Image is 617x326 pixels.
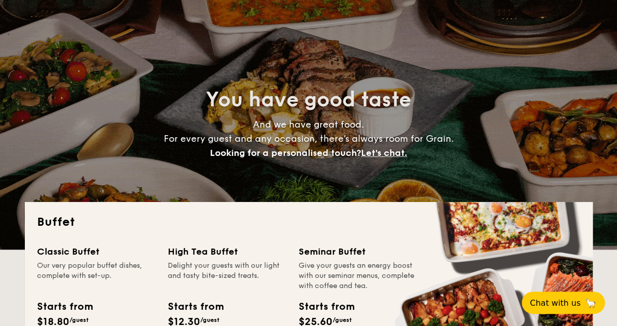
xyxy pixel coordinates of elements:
div: Starts from [299,299,354,314]
div: Seminar Buffet [299,244,417,259]
span: 🦙 [585,297,597,309]
span: And we have great food. For every guest and any occasion, there’s always room for Grain. [164,119,454,158]
button: Chat with us🦙 [522,292,605,314]
div: Starts from [37,299,92,314]
span: /guest [200,316,220,323]
div: Our very popular buffet dishes, complete with set-up. [37,261,156,291]
div: High Tea Buffet [168,244,286,259]
span: /guest [69,316,89,323]
div: Starts from [168,299,223,314]
span: /guest [333,316,352,323]
div: Give your guests an energy boost with our seminar menus, complete with coffee and tea. [299,261,417,291]
span: You have good taste [206,88,411,112]
span: Let's chat. [361,147,407,158]
div: Classic Buffet [37,244,156,259]
div: Delight your guests with our light and tasty bite-sized treats. [168,261,286,291]
span: Looking for a personalised touch? [210,147,361,158]
h2: Buffet [37,214,580,230]
span: Chat with us [530,298,580,308]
